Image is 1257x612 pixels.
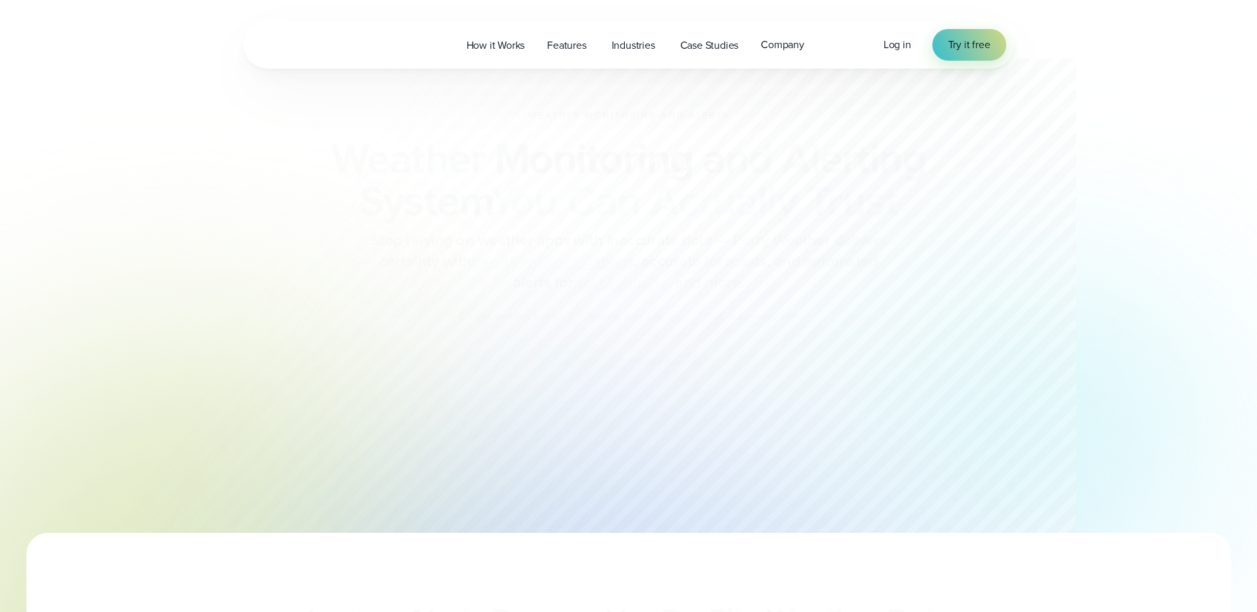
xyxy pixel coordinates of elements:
[884,37,911,52] span: Log in
[680,38,739,53] span: Case Studies
[467,38,525,53] span: How it Works
[612,38,655,53] span: Industries
[884,37,911,53] a: Log in
[455,32,536,59] a: How it Works
[547,38,586,53] span: Features
[948,37,990,53] span: Try it free
[669,32,750,59] a: Case Studies
[932,29,1006,61] a: Try it free
[761,37,804,53] span: Company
